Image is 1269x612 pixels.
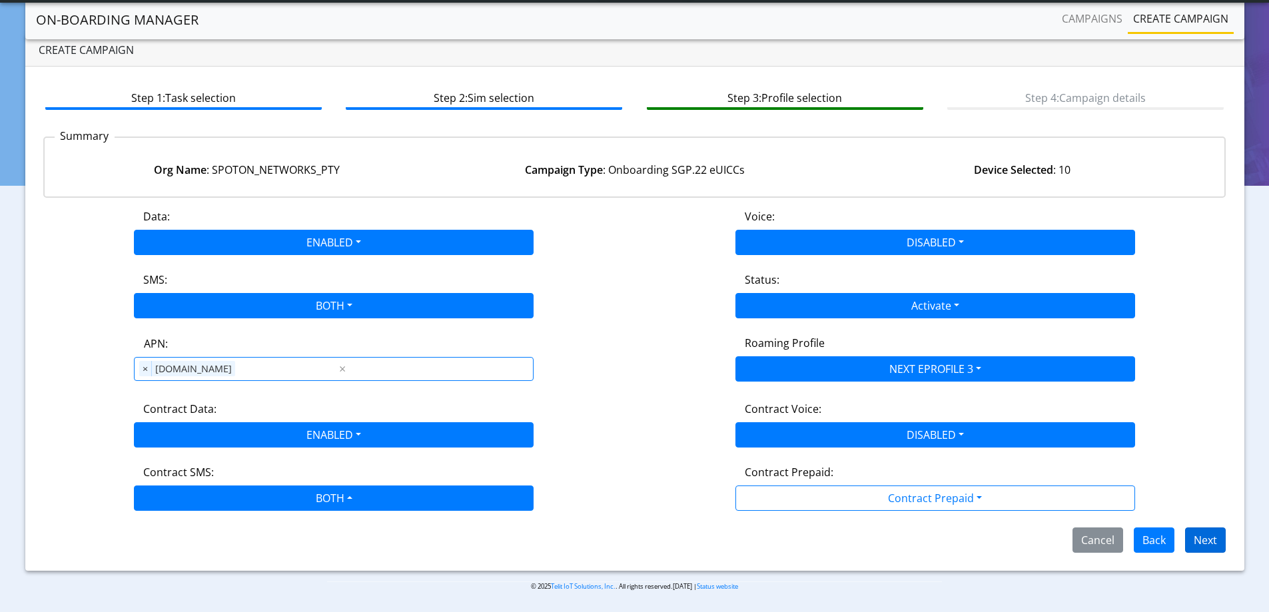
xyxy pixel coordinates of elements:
[745,272,779,288] label: Status:
[143,272,167,288] label: SMS:
[697,582,738,591] a: Status website
[745,335,825,351] label: Roaming Profile
[947,85,1224,110] btn: Step 4: Campaign details
[55,128,115,144] p: Summary
[327,581,942,591] p: © 2025 . All rights reserved.[DATE] |
[143,401,216,417] label: Contract Data:
[134,293,534,318] button: BOTH
[1057,5,1128,32] a: Campaigns
[53,162,440,178] div: : SPOTON_NETWORKS_PTY
[440,162,828,178] div: : Onboarding SGP.22 eUICCs
[1185,527,1226,553] button: Next
[25,34,1244,67] div: Create campaign
[36,7,199,33] a: On-Boarding Manager
[1134,527,1174,553] button: Back
[745,208,775,224] label: Voice:
[1072,527,1123,553] button: Cancel
[974,162,1053,177] strong: Device Selected
[735,230,1135,255] button: DISABLED
[154,162,207,177] strong: Org Name
[144,336,168,352] label: APN:
[45,85,322,110] btn: Step 1: Task selection
[143,464,214,480] label: Contract SMS:
[139,361,152,377] span: ×
[1128,5,1234,32] a: Create campaign
[735,422,1135,448] button: DISABLED
[829,162,1216,178] div: : 10
[134,422,534,448] button: ENABLED
[735,356,1135,382] button: NEXT EPROFILE 3
[525,162,603,177] strong: Campaign Type
[346,85,622,110] btn: Step 2: Sim selection
[143,208,170,224] label: Data:
[134,485,534,511] button: BOTH
[134,230,534,255] button: ENABLED
[735,485,1135,511] button: Contract Prepaid
[745,401,821,417] label: Contract Voice:
[152,361,235,377] span: [DOMAIN_NAME]
[735,293,1135,318] button: Activate
[647,85,923,110] btn: Step 3: Profile selection
[745,464,833,480] label: Contract Prepaid:
[551,582,616,591] a: Telit IoT Solutions, Inc.
[337,361,348,377] span: Clear all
